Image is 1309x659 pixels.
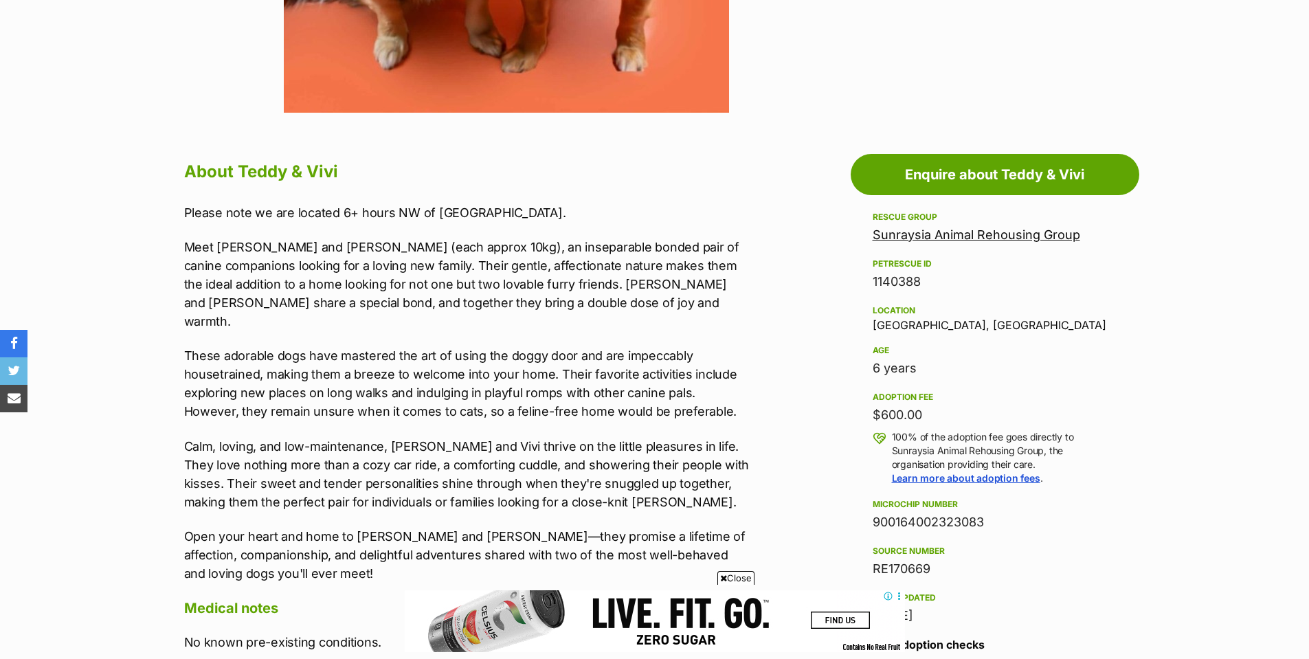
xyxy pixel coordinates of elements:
div: Rescue group [873,212,1117,223]
p: 100% of the adoption fee goes directly to Sunraysia Animal Rehousing Group, the organisation prov... [892,430,1117,485]
div: Microchip number [873,499,1117,510]
div: [GEOGRAPHIC_DATA], [GEOGRAPHIC_DATA] [873,302,1117,331]
p: No known pre-existing conditions. [184,633,752,651]
iframe: Advertisement [405,590,905,652]
div: Last updated [873,592,1117,603]
a: Sunraysia Animal Rehousing Group [873,227,1080,242]
span: Close [717,571,754,585]
div: [DATE] [873,606,1117,625]
div: 6 years [873,359,1117,378]
p: Please note we are located 6+ hours NW of [GEOGRAPHIC_DATA]. [184,203,752,222]
a: Enquire about Teddy & Vivi [851,154,1139,195]
div: 1140388 [873,272,1117,291]
h2: About Teddy & Vivi [184,157,752,187]
div: PetRescue ID [873,258,1117,269]
div: $600.00 [873,405,1117,425]
div: Source number [873,546,1117,557]
div: Age [873,345,1117,356]
div: Adoption fee [873,392,1117,403]
p: Meet [PERSON_NAME] and [PERSON_NAME] (each approx 10kg), an inseparable bonded pair of canine com... [184,238,752,331]
p: Calm, loving, and low-maintenance, [PERSON_NAME] and Vivi thrive on the little pleasures in life.... [184,437,752,511]
p: Open your heart and home to [PERSON_NAME] and [PERSON_NAME]—they promise a lifetime of affection,... [184,527,752,583]
p: These adorable dogs have mastered the art of using the doggy door and are impeccably housetrained... [184,346,752,421]
div: RE170669 [873,559,1117,579]
a: Learn more about adoption fees [892,472,1040,484]
div: Location [873,305,1117,316]
h3: Pre-adoption checks [873,636,1117,653]
div: 900164002323083 [873,513,1117,532]
h4: Medical notes [184,599,752,617]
